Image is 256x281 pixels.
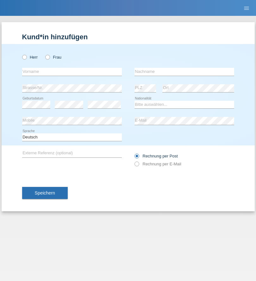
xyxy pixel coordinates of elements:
[22,55,26,59] input: Herr
[45,55,61,60] label: Frau
[35,190,55,195] span: Speichern
[240,6,253,10] a: menu
[134,154,178,158] label: Rechnung per Post
[134,162,181,166] label: Rechnung per E-Mail
[243,5,250,11] i: menu
[22,55,38,60] label: Herr
[22,33,234,41] h1: Kund*in hinzufügen
[134,154,139,162] input: Rechnung per Post
[134,162,139,169] input: Rechnung per E-Mail
[45,55,49,59] input: Frau
[22,187,68,199] button: Speichern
